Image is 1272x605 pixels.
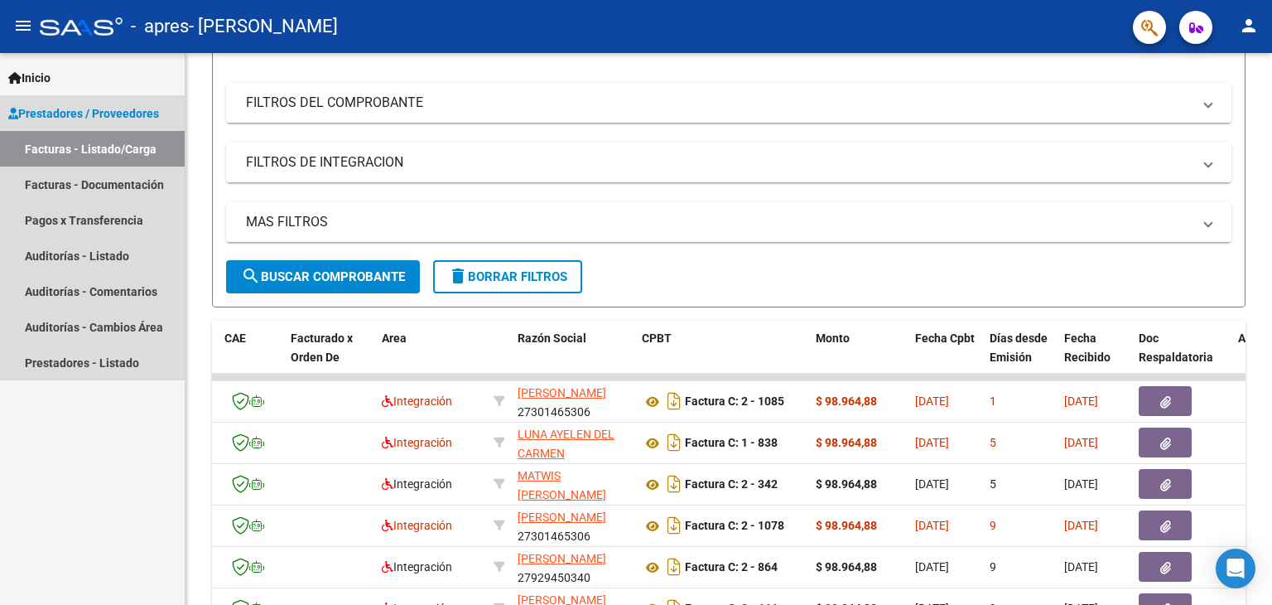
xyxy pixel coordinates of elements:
[382,477,452,491] span: Integración
[990,519,996,532] span: 9
[511,321,635,394] datatable-header-cell: Razón Social
[518,386,606,399] span: [PERSON_NAME]
[518,549,629,584] div: 27929450340
[663,512,685,539] i: Descargar documento
[685,520,784,533] strong: Factura C: 2 - 1078
[246,153,1192,172] mat-panel-title: FILTROS DE INTEGRACION
[224,332,246,345] span: CAE
[990,332,1048,364] span: Días desde Emisión
[915,436,949,449] span: [DATE]
[809,321,908,394] datatable-header-cell: Monto
[518,428,614,460] span: LUNA AYELEN DEL CARMEN
[226,83,1231,123] mat-expansion-panel-header: FILTROS DEL COMPROBANTE
[518,467,629,501] div: 27419176619
[908,321,983,394] datatable-header-cell: Fecha Cpbt
[663,554,685,580] i: Descargar documento
[663,388,685,414] i: Descargar documento
[990,560,996,574] span: 9
[990,436,996,449] span: 5
[226,260,420,293] button: Buscar Comprobante
[375,321,487,394] datatable-header-cell: Area
[189,8,338,45] span: - [PERSON_NAME]
[990,394,996,408] span: 1
[663,471,685,497] i: Descargar documento
[226,143,1231,182] mat-expansion-panel-header: FILTROS DE INTEGRACION
[1064,560,1098,574] span: [DATE]
[1064,477,1098,491] span: [DATE]
[642,332,672,345] span: CPBT
[915,477,949,491] span: [DATE]
[816,394,877,408] strong: $ 98.964,88
[685,437,778,450] strong: Factura C: 1 - 838
[448,266,468,286] mat-icon: delete
[1239,16,1259,36] mat-icon: person
[246,94,1192,112] mat-panel-title: FILTROS DEL COMPROBANTE
[518,552,606,565] span: [PERSON_NAME]
[382,560,452,574] span: Integración
[915,394,949,408] span: [DATE]
[635,321,809,394] datatable-header-cell: CPBT
[518,332,586,345] span: Razón Social
[291,332,353,364] span: Facturado x Orden De
[241,269,405,284] span: Buscar Comprobante
[518,384,629,419] div: 27301465306
[1058,321,1132,394] datatable-header-cell: Fecha Recibido
[1064,332,1111,364] span: Fecha Recibido
[382,394,452,408] span: Integración
[915,519,949,532] span: [DATE]
[246,213,1192,231] mat-panel-title: MAS FILTROS
[218,321,284,394] datatable-header-cell: CAE
[518,508,629,543] div: 27301465306
[1216,549,1255,588] div: Open Intercom Messenger
[8,104,159,123] span: Prestadores / Proveedores
[8,69,51,87] span: Inicio
[816,519,877,532] strong: $ 98.964,88
[915,560,949,574] span: [DATE]
[685,395,784,409] strong: Factura C: 2 - 1085
[685,478,778,491] strong: Factura C: 2 - 342
[241,266,261,286] mat-icon: search
[433,260,582,293] button: Borrar Filtros
[382,436,452,449] span: Integración
[816,560,877,574] strong: $ 98.964,88
[1064,519,1098,532] span: [DATE]
[518,511,606,524] span: [PERSON_NAME]
[131,8,189,45] span: - apres
[685,561,778,574] strong: Factura C: 2 - 864
[226,202,1231,242] mat-expansion-panel-header: MAS FILTROS
[1064,436,1098,449] span: [DATE]
[518,425,629,460] div: 27354995919
[1064,394,1098,408] span: [DATE]
[663,429,685,456] i: Descargar documento
[1132,321,1231,394] datatable-header-cell: Doc Respaldatoria
[284,321,375,394] datatable-header-cell: Facturado x Orden De
[382,519,452,532] span: Integración
[382,332,407,345] span: Area
[816,436,877,449] strong: $ 98.964,88
[816,477,877,491] strong: $ 98.964,88
[1139,332,1213,364] span: Doc Respaldatoria
[990,477,996,491] span: 5
[13,16,33,36] mat-icon: menu
[983,321,1058,394] datatable-header-cell: Días desde Emisión
[816,332,850,345] span: Monto
[518,469,606,501] span: MATWIS [PERSON_NAME]
[448,269,567,284] span: Borrar Filtros
[915,332,975,345] span: Fecha Cpbt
